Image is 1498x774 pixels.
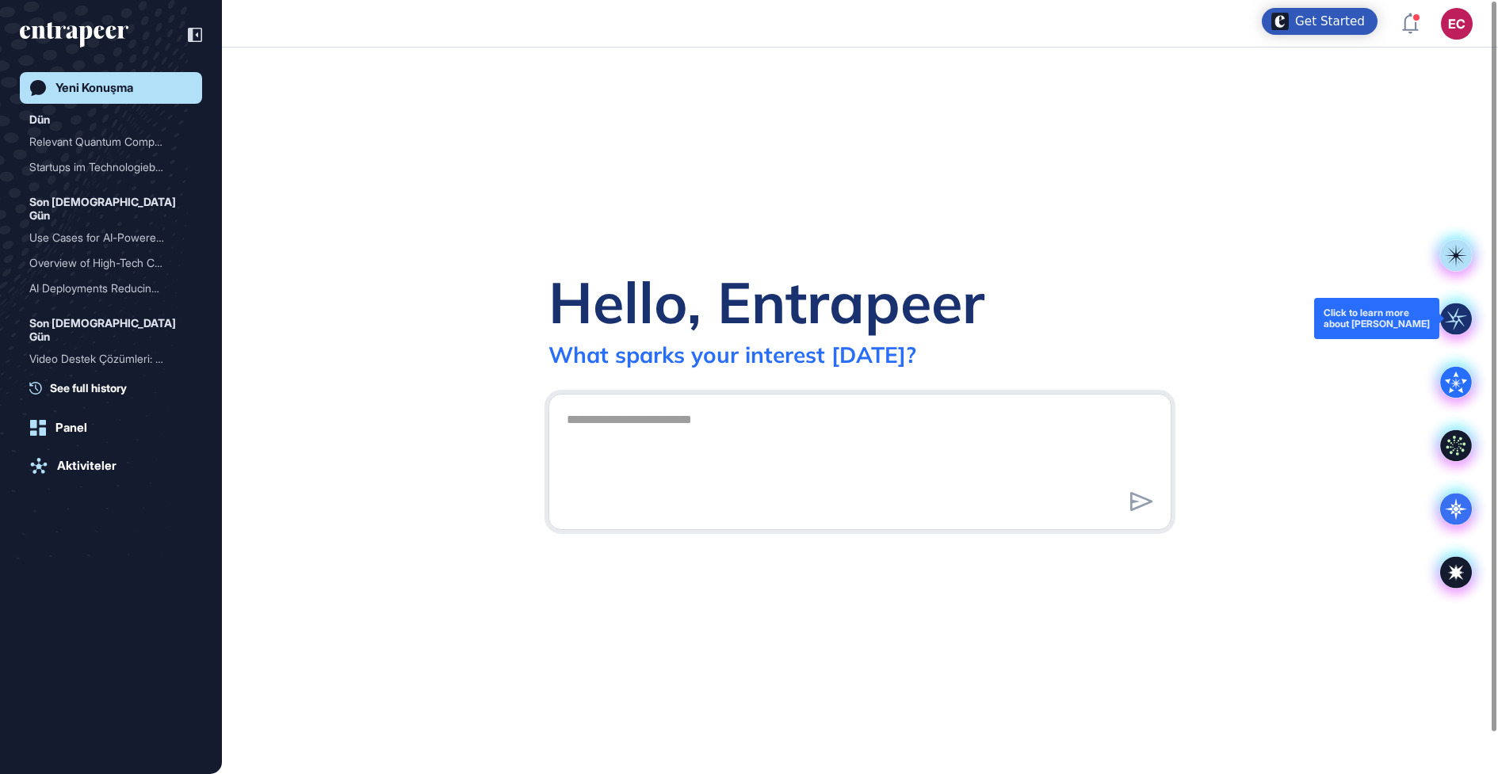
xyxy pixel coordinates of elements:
div: Open Get Started checklist [1262,8,1378,35]
div: Use Cases for AI-Powered Reporting Tools Accessing SAP Data Externally [29,225,193,250]
div: AI Deployments Reducing Call Center Agent Response Time and Achieving Cost Savings [29,276,193,301]
div: Son [DEMOGRAPHIC_DATA] Gün [29,314,193,346]
button: EC [1441,8,1473,40]
div: Relevant Quantum Computin... [29,129,180,154]
div: Aktiviteler [57,459,117,473]
div: What sparks your interest [DATE]? [548,341,916,368]
div: Relevant Quantum Computing Startups in Lower Saxony's Automotive Industry [29,129,193,154]
div: Video Destek Çözümleri: O... [29,346,180,372]
div: Video Destek Çözümleri: On-Premise Çalışan ve Sigorta Sektörüne Yönelik Kullanım Senaryoları [29,346,193,372]
div: Overview of High-Tech Com... [29,250,180,276]
div: Use Cases for AI-Powered ... [29,225,180,250]
a: Aktiviteler [20,450,202,482]
div: Son [DEMOGRAPHIC_DATA] Gün [29,193,193,225]
span: See full history [50,379,127,396]
div: entrapeer-logo [20,22,128,48]
div: Startups im Technologiebe... [29,154,180,180]
div: AI Deployments Reducing C... [29,276,180,301]
img: launcher-image-alternative-text [1271,13,1289,30]
a: See full history [29,379,202,396]
div: Dün [29,110,50,129]
a: Panel [20,412,202,444]
div: Panel [55,421,87,435]
div: Yeni Konuşma [55,81,133,95]
div: Get Started [1295,13,1365,29]
a: Yeni Konuşma [20,72,202,104]
div: Overview of High-Tech Companies and Start-Ups in Lower Saxony, Germany, and Existing Automotive I... [29,250,193,276]
div: Click to learn more about [PERSON_NAME] [1324,307,1430,330]
div: Hello, Entrapeer [548,266,984,337]
div: Startups im Technologiebereich: Fokussierung auf Quanten-Technologie, fortschrittliche Batterien,... [29,154,193,180]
